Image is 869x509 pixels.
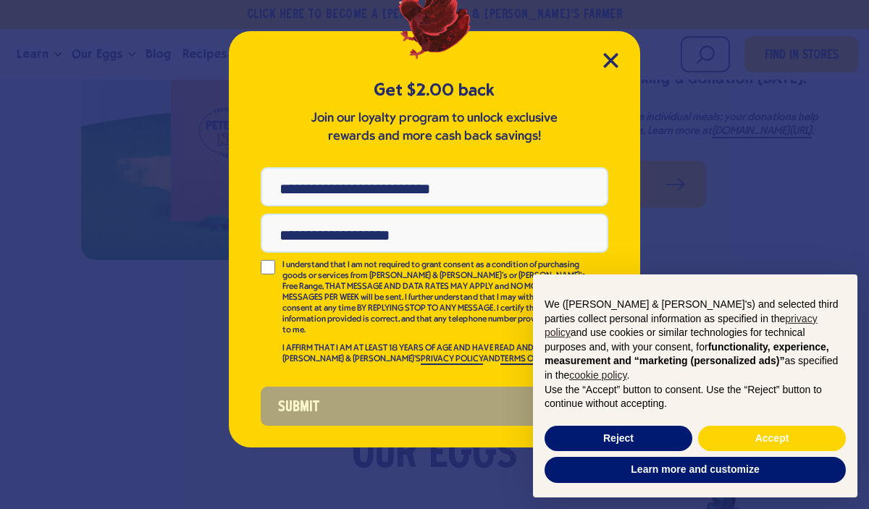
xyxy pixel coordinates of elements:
[603,53,618,68] button: Close Modal
[569,369,626,381] a: cookie policy
[698,426,846,452] button: Accept
[545,298,846,383] p: We ([PERSON_NAME] & [PERSON_NAME]'s) and selected third parties collect personal information as s...
[261,78,608,102] h5: Get $2.00 back
[308,109,561,146] p: Join our loyalty program to unlock exclusive rewards and more cash back savings!
[545,383,846,411] p: Use the “Accept” button to consent. Use the “Reject” button to continue without accepting.
[261,260,275,274] input: I understand that I am not required to grant consent as a condition of purchasing goods or servic...
[545,426,692,452] button: Reject
[282,260,588,336] p: I understand that I am not required to grant consent as a condition of purchasing goods or servic...
[282,343,588,365] p: I AFFIRM THAT I AM AT LEAST 18 YEARS OF AGE AND HAVE READ AND AGREE TO [PERSON_NAME] & [PERSON_NA...
[545,457,846,483] button: Learn more and customize
[500,355,570,365] a: TERMS OF SERVICE.
[261,387,608,426] button: Submit
[521,263,869,509] div: Notice
[421,355,483,365] a: PRIVACY POLICY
